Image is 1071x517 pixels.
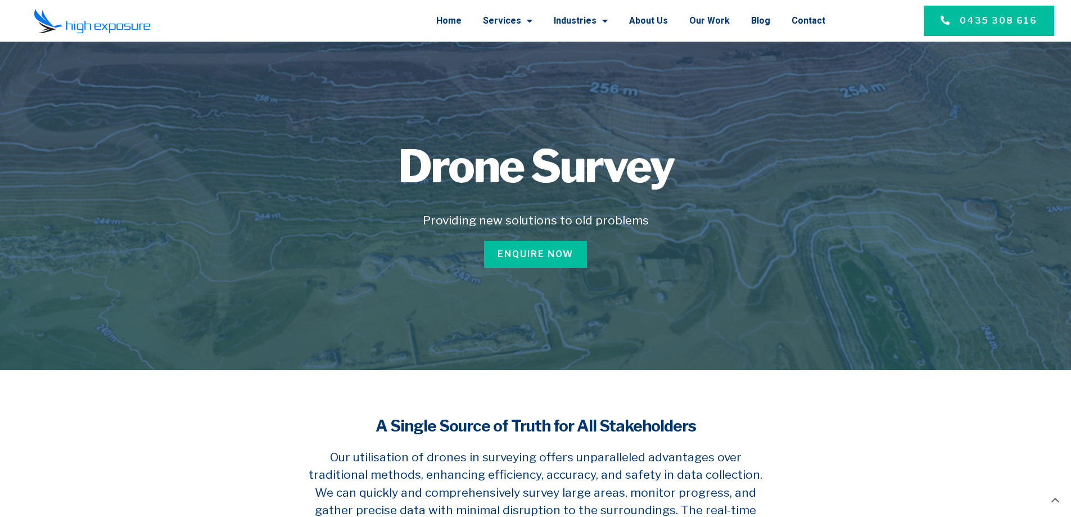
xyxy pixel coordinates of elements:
[200,212,872,230] h5: Providing new solutions to old problems
[554,6,608,35] a: Industries
[498,248,573,261] span: Enquire Now
[483,6,532,35] a: Services
[629,6,668,35] a: About Us
[200,144,872,189] h1: Drone Survey
[34,8,151,34] img: Final-Logo copy
[182,6,825,35] nav: Menu
[689,6,730,35] a: Our Work
[924,6,1054,36] a: 0435 308 616
[305,415,766,437] h4: A Single Source of Truth for All Stakeholders
[960,14,1037,28] span: 0435 308 616
[751,6,770,35] a: Blog
[484,241,587,268] a: Enquire Now
[792,6,825,35] a: Contact
[436,6,462,35] a: Home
